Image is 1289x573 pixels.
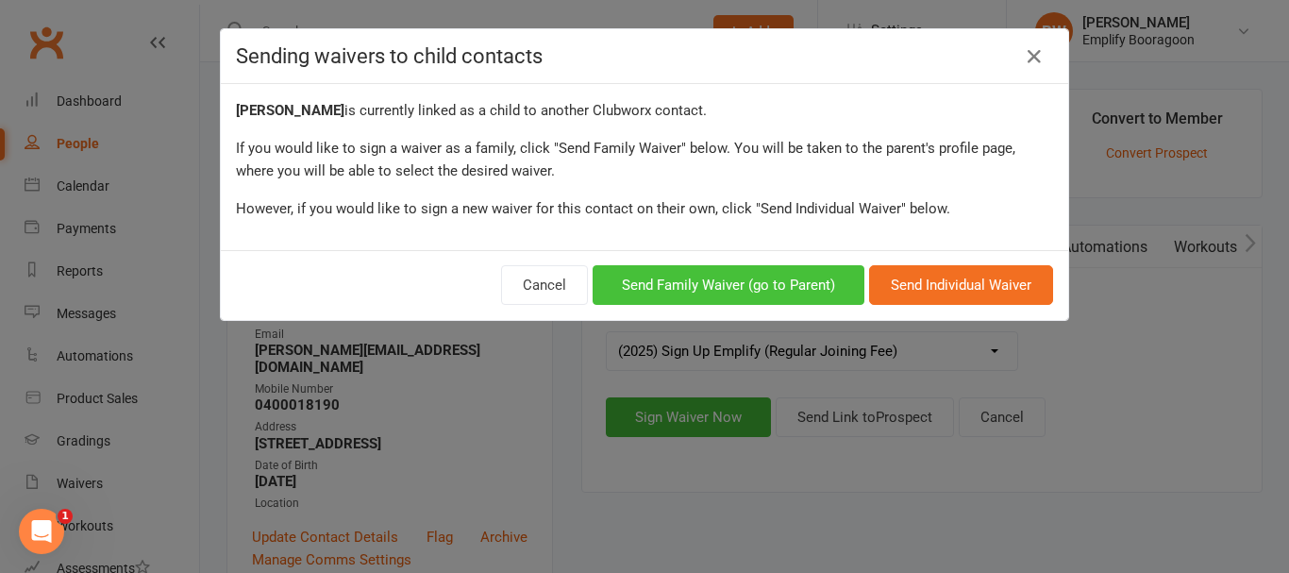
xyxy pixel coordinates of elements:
button: Cancel [501,265,588,305]
div: However, if you would like to sign a new waiver for this contact on their own, click "Send Indivi... [236,197,1053,220]
h4: Sending waivers to child contacts [236,44,1053,68]
strong: [PERSON_NAME] [236,102,344,119]
iframe: Intercom live chat [19,509,64,554]
button: Send Family Waiver (go to Parent) [593,265,864,305]
div: is currently linked as a child to another Clubworx contact. [236,99,1053,122]
a: Close [1019,42,1049,72]
div: If you would like to sign a waiver as a family, click "Send Family Waiver" below. You will be tak... [236,137,1053,182]
span: 1 [58,509,73,524]
button: Send Individual Waiver [869,265,1053,305]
